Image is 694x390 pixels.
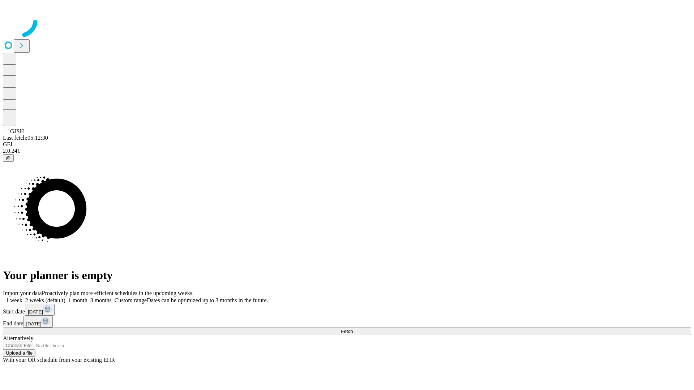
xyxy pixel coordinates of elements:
[3,349,35,357] button: Upload a file
[3,269,691,282] h1: Your planner is empty
[42,290,194,296] span: Proactively plan more efficient schedules in the upcoming weeks.
[115,297,147,303] span: Custom range
[3,328,691,335] button: Fetch
[3,135,48,141] span: Last fetch: 05:12:30
[90,297,112,303] span: 3 months
[23,316,53,328] button: [DATE]
[6,155,11,161] span: @
[25,297,65,303] span: 2 weeks (default)
[10,128,24,134] span: GJSH
[3,316,691,328] div: End date
[3,335,33,341] span: Alternatively
[3,290,42,296] span: Import your data
[68,297,87,303] span: 1 month
[25,304,55,316] button: [DATE]
[28,309,43,315] span: [DATE]
[6,297,22,303] span: 1 week
[3,304,691,316] div: Start date
[3,357,115,363] span: With your OR schedule from your existing EHR
[147,297,268,303] span: Dates can be optimized up to 3 months in the future.
[26,321,41,326] span: [DATE]
[3,148,691,154] div: 2.0.241
[3,141,691,148] div: GEI
[341,329,353,334] span: Fetch
[3,154,14,162] button: @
